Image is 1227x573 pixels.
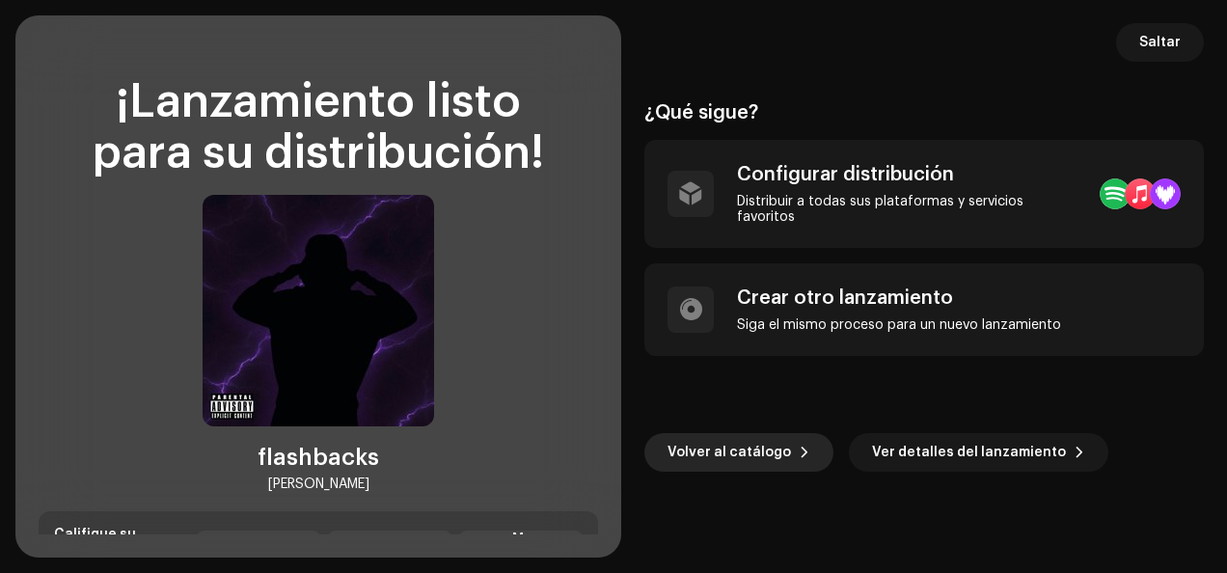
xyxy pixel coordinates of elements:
[54,528,136,572] span: Califique su experiencia
[737,286,1061,310] div: Crear otro lanzamiento
[737,194,1084,225] div: Distribuir a todas sus plataformas y servicios favoritos
[737,317,1061,333] div: Siga el mismo proceso para un nuevo lanzamiento
[203,195,434,426] img: d4534b3b-e2ca-4330-9594-fc2b1d15d101
[644,101,1204,124] div: ¿Qué sigue?
[849,433,1108,472] button: Ver detalles del lanzamiento
[668,433,791,472] span: Volver al catálogo
[644,263,1204,356] re-a-post-create-item: Crear otro lanzamiento
[644,433,833,472] button: Volver al catálogo
[508,530,570,570] div: ¡Me encanta!
[872,433,1066,472] span: Ver detalles del lanzamiento
[258,442,379,473] div: flashbacks
[268,473,369,496] div: [PERSON_NAME]
[1139,23,1181,62] span: Saltar
[39,77,598,179] div: ¡Lanzamiento listo para su distribución!
[737,163,1084,186] div: Configurar distribución
[1116,23,1204,62] button: Saltar
[644,140,1204,248] re-a-post-create-item: Configurar distribución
